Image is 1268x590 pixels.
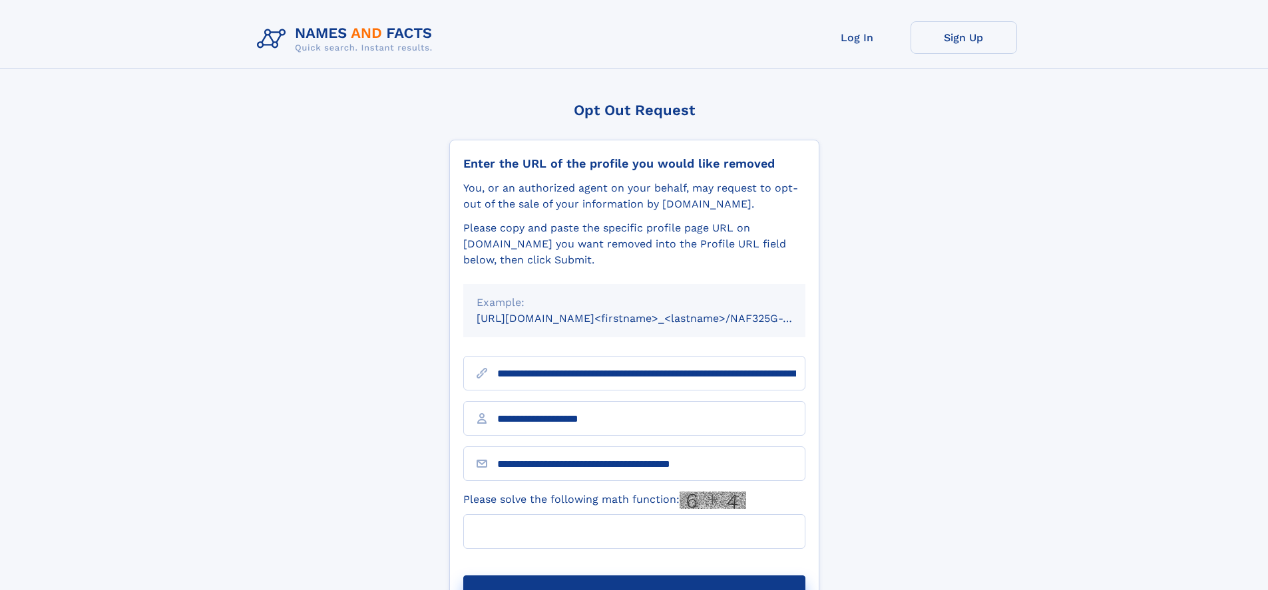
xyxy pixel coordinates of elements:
[463,220,805,268] div: Please copy and paste the specific profile page URL on [DOMAIN_NAME] you want removed into the Pr...
[911,21,1017,54] a: Sign Up
[463,492,746,509] label: Please solve the following math function:
[463,156,805,171] div: Enter the URL of the profile you would like removed
[477,295,792,311] div: Example:
[252,21,443,57] img: Logo Names and Facts
[477,312,831,325] small: [URL][DOMAIN_NAME]<firstname>_<lastname>/NAF325G-xxxxxxxx
[449,102,819,118] div: Opt Out Request
[463,180,805,212] div: You, or an authorized agent on your behalf, may request to opt-out of the sale of your informatio...
[804,21,911,54] a: Log In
